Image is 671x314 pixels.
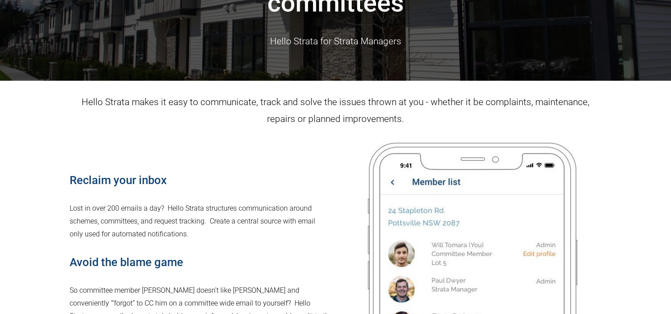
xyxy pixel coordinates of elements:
[70,173,328,188] h4: Reclaim your inbox
[70,202,328,240] p: Lost in over 200 emails a day? Hello Strata structures communication around schemes, committees, ...
[70,33,602,50] p: Hello Strata for Strata Managers
[70,94,602,127] p: Hello Strata makes it easy to communicate, track and solve the issues thrown at you - whether it ...
[70,255,328,270] h4: Avoid the blame game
